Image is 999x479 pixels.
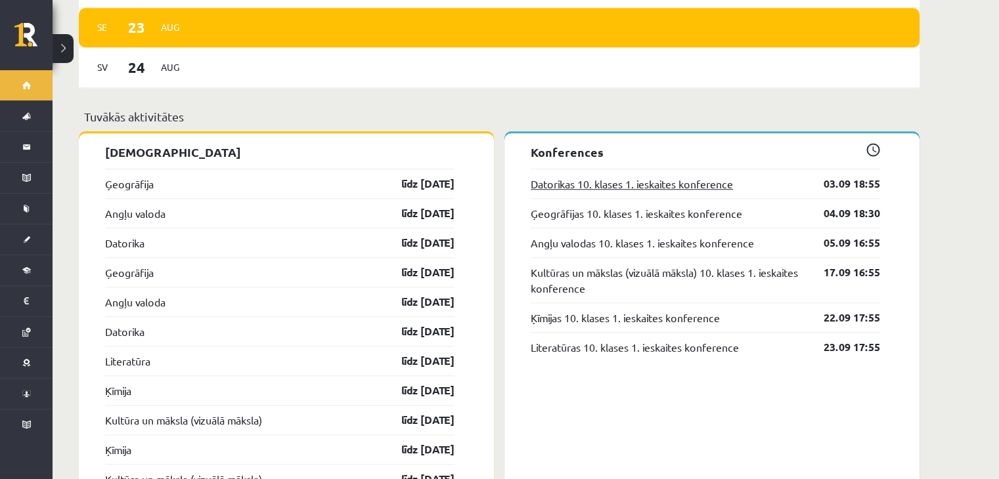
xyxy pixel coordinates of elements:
[116,16,157,38] span: 23
[105,143,455,161] p: [DEMOGRAPHIC_DATA]
[531,339,739,355] a: Literatūras 10. klases 1. ieskaites konference
[116,56,157,78] span: 24
[105,383,131,398] a: Ķīmija
[804,339,880,355] a: 23.09 17:55
[105,412,262,428] a: Kultūra un māksla (vizuālā māksla)
[378,323,455,339] a: līdz [DATE]
[804,205,880,221] a: 04.09 18:30
[378,176,455,192] a: līdz [DATE]
[531,235,754,251] a: Angļu valodas 10. klases 1. ieskaites konference
[378,294,455,310] a: līdz [DATE]
[89,57,116,77] span: Sv
[804,176,880,192] a: 03.09 18:55
[378,205,455,221] a: līdz [DATE]
[89,17,116,37] span: Se
[378,235,455,251] a: līdz [DATE]
[156,57,184,77] span: Aug
[531,264,804,296] a: Kultūras un mākslas (vizuālā māksla) 10. klases 1. ieskaites konference
[84,108,914,125] p: Tuvākās aktivitātes
[378,264,455,280] a: līdz [DATE]
[105,235,144,251] a: Datorika
[804,264,880,280] a: 17.09 16:55
[14,23,53,56] a: Rīgas 1. Tālmācības vidusskola
[105,205,166,221] a: Angļu valoda
[804,235,880,251] a: 05.09 16:55
[804,310,880,325] a: 22.09 17:55
[378,383,455,398] a: līdz [DATE]
[105,264,154,280] a: Ģeogrāfija
[156,17,184,37] span: Aug
[531,143,880,161] p: Konferences
[105,294,166,310] a: Angļu valoda
[531,310,720,325] a: Ķīmijas 10. klases 1. ieskaites konference
[105,323,144,339] a: Datorika
[105,176,154,192] a: Ģeogrāfija
[105,353,150,369] a: Literatūra
[531,205,742,221] a: Ģeogrāfijas 10. klases 1. ieskaites konference
[531,176,733,192] a: Datorikas 10. klases 1. ieskaites konference
[105,442,131,457] a: Ķīmija
[378,412,455,428] a: līdz [DATE]
[378,442,455,457] a: līdz [DATE]
[378,353,455,369] a: līdz [DATE]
